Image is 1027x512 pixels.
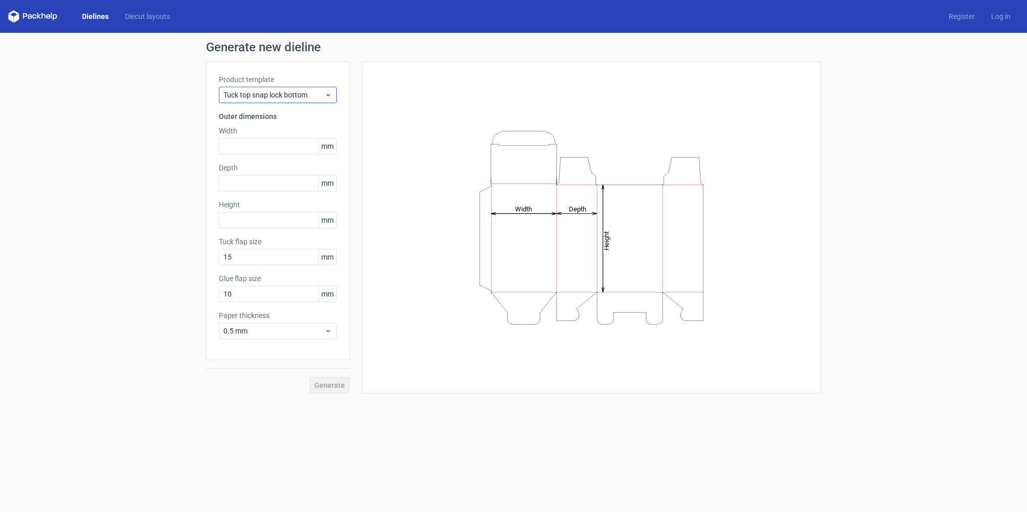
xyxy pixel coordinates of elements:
label: Product template [219,74,337,85]
span: 0.5 mm [223,326,324,336]
label: Depth [219,163,337,173]
label: Width [219,126,337,136]
span: mm [318,175,336,191]
tspan: Depth [569,205,586,212]
a: Dielines [74,11,117,22]
tspan: Height [603,231,610,250]
span: mm [318,139,336,154]
h1: Generate new dieline [206,41,821,53]
a: Diecut layouts [117,11,178,22]
a: Register [940,11,983,22]
label: Paper thickness [219,310,337,321]
span: mm [318,249,336,265]
label: Tuck flap size [219,237,337,247]
span: Tuck top snap lock bottom [223,90,324,100]
span: mm [318,286,336,302]
label: Glue flap size [219,273,337,284]
tspan: Width [515,205,532,212]
span: mm [318,212,336,228]
label: Height [219,200,337,210]
h3: Outer dimensions [219,111,337,122]
a: Log in [983,11,1019,22]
